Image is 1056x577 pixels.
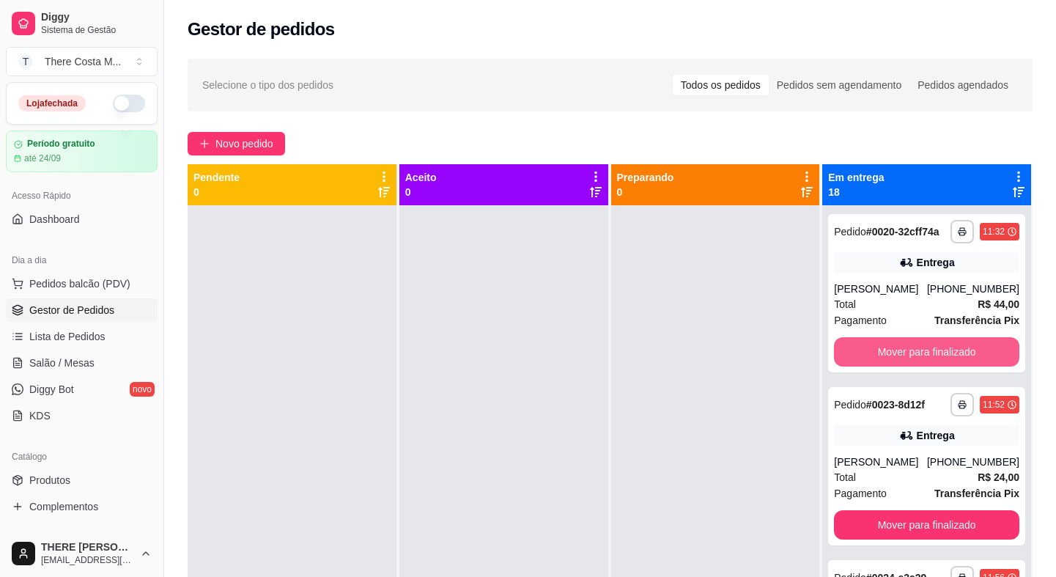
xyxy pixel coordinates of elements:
span: T [18,54,33,69]
p: Aceito [405,170,437,185]
span: Diggy [41,11,152,24]
p: 0 [405,185,437,199]
span: KDS [29,408,51,423]
div: 11:52 [983,399,1005,411]
div: Acesso Rápido [6,184,158,207]
span: Pagamento [834,312,887,328]
button: Mover para finalizado [834,510,1019,540]
span: THERE [PERSON_NAME] [41,541,134,554]
span: Pedido [834,226,866,238]
span: Total [834,296,856,312]
div: Catálogo [6,445,158,468]
span: Lista de Pedidos [29,329,106,344]
span: Gestor de Pedidos [29,303,114,317]
button: Novo pedido [188,132,285,155]
span: Dashboard [29,212,80,227]
p: Em entrega [828,170,884,185]
a: DiggySistema de Gestão [6,6,158,41]
div: 11:32 [983,226,1005,238]
span: Pedidos balcão (PDV) [29,276,130,291]
div: [PERSON_NAME] [834,282,927,296]
a: KDS [6,404,158,427]
a: Complementos [6,495,158,518]
button: Select a team [6,47,158,76]
span: Sistema de Gestão [41,24,152,36]
div: Entrega [917,428,955,443]
h2: Gestor de pedidos [188,18,335,41]
strong: # 0020-32cff74a [866,226,939,238]
span: Complementos [29,499,98,514]
button: Mover para finalizado [834,337,1019,367]
button: Alterar Status [113,95,145,112]
span: plus [199,139,210,149]
strong: # 0023-8d12f [866,399,925,411]
span: Produtos [29,473,70,488]
a: Período gratuitoaté 24/09 [6,131,158,172]
span: Selecione o tipo dos pedidos [202,77,333,93]
span: Diggy Bot [29,382,74,397]
span: Pedido [834,399,866,411]
span: Pagamento [834,485,887,501]
strong: R$ 44,00 [978,298,1019,310]
div: Dia a dia [6,249,158,272]
p: 18 [828,185,884,199]
a: Salão / Mesas [6,351,158,375]
span: Salão / Mesas [29,356,95,370]
div: Todos os pedidos [673,75,769,95]
button: Pedidos balcão (PDV) [6,272,158,295]
article: até 24/09 [24,152,61,164]
span: Total [834,469,856,485]
div: There Costa M ... [45,54,121,69]
strong: Transferência Pix [934,488,1019,499]
button: THERE [PERSON_NAME][EMAIL_ADDRESS][DOMAIN_NAME] [6,536,158,571]
article: Período gratuito [27,139,95,150]
strong: R$ 24,00 [978,471,1019,483]
p: 0 [617,185,674,199]
p: Preparando [617,170,674,185]
a: Lista de Pedidos [6,325,158,348]
strong: Transferência Pix [934,315,1019,326]
a: Dashboard [6,207,158,231]
div: [PHONE_NUMBER] [927,282,1019,296]
div: Pedidos sem agendamento [769,75,909,95]
span: Novo pedido [215,136,273,152]
div: Entrega [917,255,955,270]
p: 0 [193,185,240,199]
div: [PERSON_NAME] [834,455,927,469]
a: Produtos [6,468,158,492]
div: Loja fechada [18,95,86,111]
a: Diggy Botnovo [6,378,158,401]
span: [EMAIL_ADDRESS][DOMAIN_NAME] [41,554,134,566]
div: [PHONE_NUMBER] [927,455,1019,469]
a: Gestor de Pedidos [6,298,158,322]
div: Pedidos agendados [909,75,1016,95]
p: Pendente [193,170,240,185]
